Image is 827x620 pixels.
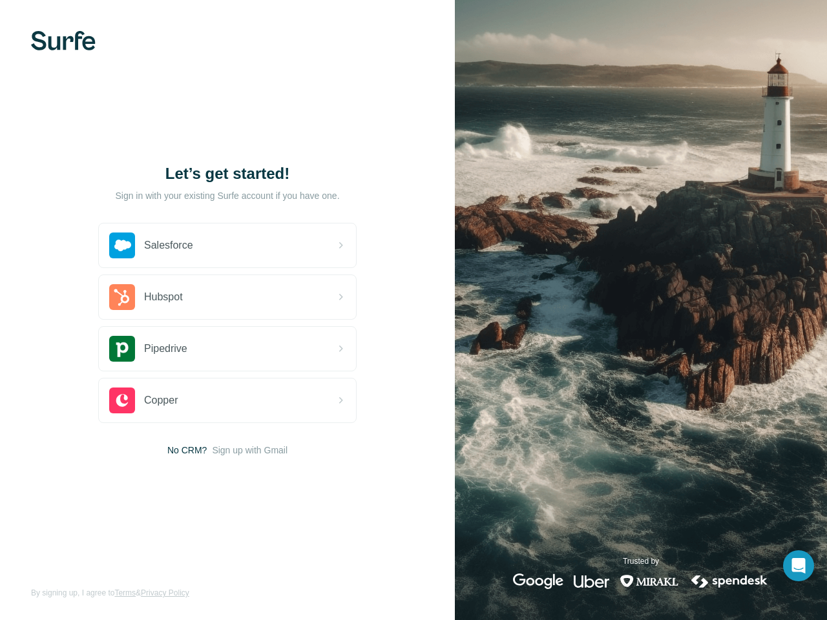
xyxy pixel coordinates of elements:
[689,573,769,589] img: spendesk's logo
[144,289,183,305] span: Hubspot
[574,573,609,589] img: uber's logo
[623,555,659,567] p: Trusted by
[109,387,135,413] img: copper's logo
[114,588,136,597] a: Terms
[109,232,135,258] img: salesforce's logo
[98,163,357,184] h1: Let’s get started!
[109,336,135,362] img: pipedrive's logo
[31,587,189,599] span: By signing up, I agree to &
[513,573,563,589] img: google's logo
[144,393,178,408] span: Copper
[115,189,339,202] p: Sign in with your existing Surfe account if you have one.
[212,444,288,457] button: Sign up with Gmail
[109,284,135,310] img: hubspot's logo
[144,238,193,253] span: Salesforce
[31,31,96,50] img: Surfe's logo
[167,444,207,457] span: No CRM?
[144,341,187,356] span: Pipedrive
[783,550,814,581] div: Open Intercom Messenger
[620,573,679,589] img: mirakl's logo
[141,588,189,597] a: Privacy Policy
